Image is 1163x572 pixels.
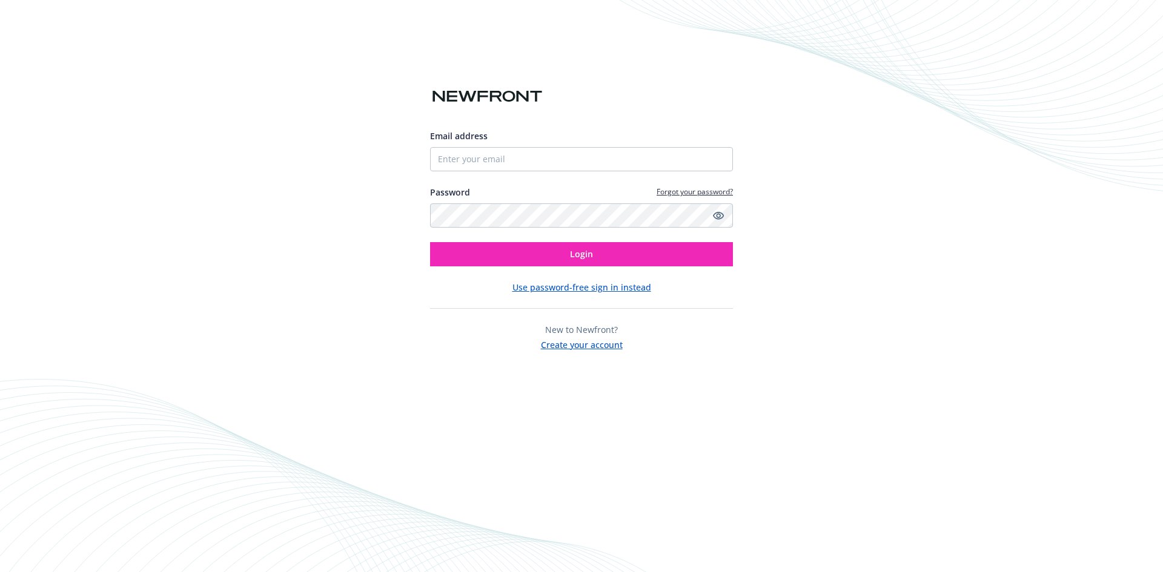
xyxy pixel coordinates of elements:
a: Show password [711,208,726,223]
span: Email address [430,130,488,142]
input: Enter your email [430,147,733,171]
span: Login [570,248,593,260]
label: Password [430,186,470,199]
button: Create your account [541,336,623,351]
img: Newfront logo [430,86,545,107]
button: Use password-free sign in instead [512,281,651,294]
button: Login [430,242,733,266]
a: Forgot your password? [657,186,733,197]
span: New to Newfront? [545,324,618,335]
input: Enter your password [430,203,733,228]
